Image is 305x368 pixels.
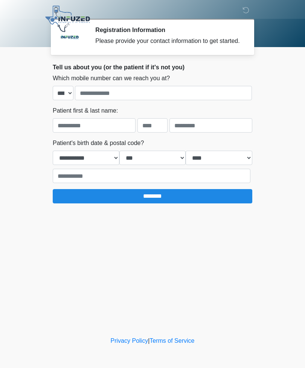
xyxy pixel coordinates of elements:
a: Terms of Service [149,337,194,344]
a: Privacy Policy [111,337,148,344]
img: Infuzed IV Therapy Logo [45,6,90,32]
label: Patient's birth date & postal code? [53,139,144,148]
label: Which mobile number can we reach you at? [53,74,170,83]
img: Agent Avatar [58,26,81,49]
h2: Tell us about you (or the patient if it's not you) [53,64,252,71]
div: Please provide your contact information to get started. [95,37,241,46]
label: Patient first & last name: [53,106,118,115]
a: | [148,337,149,344]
